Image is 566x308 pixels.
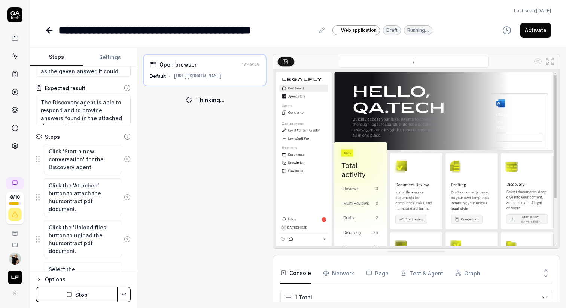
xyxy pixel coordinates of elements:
div: Steps [45,133,60,141]
button: Console [280,263,311,284]
button: Network [323,263,354,284]
button: Show all interative elements [532,55,544,67]
div: Suggestions [36,262,131,293]
div: Default [150,73,166,80]
button: Page [366,263,389,284]
div: Suggestions [36,220,131,259]
button: Remove step [121,269,134,284]
img: LEGALFLY Logo [8,271,22,284]
button: Remove step [121,152,134,167]
div: Suggestions [36,144,131,175]
button: Remove step [121,190,134,205]
time: [DATE] [536,8,551,13]
img: Screenshot [273,69,560,248]
button: Open in full screen [544,55,556,67]
button: View version history [498,23,516,38]
div: Suggestions [36,178,131,217]
button: Remove step [121,232,134,247]
button: LEGALFLY Logo [3,265,27,286]
span: Last scan: [514,7,551,14]
span: 8 / 10 [10,195,20,199]
a: New conversation [6,177,24,189]
div: Thinking... [196,95,225,104]
button: Stop [36,287,118,302]
div: Draft [383,25,401,35]
button: Last scan:[DATE] [514,7,551,14]
a: Web application [332,25,380,35]
button: Settings [83,48,137,66]
div: Open browser [159,61,197,68]
div: [URL][DOMAIN_NAME] [173,73,222,80]
img: 4cfcff40-75ee-4a48-a2b0-1984f07fefe6.jpeg [9,253,21,265]
div: Expected result [45,84,85,92]
button: Options [36,275,131,284]
button: Graph [455,263,480,284]
button: Test & Agent [401,263,443,284]
button: Steps [30,48,83,66]
div: Options [45,275,131,284]
a: Book a call with us [3,224,27,236]
span: Web application [341,27,377,34]
time: 13:49:38 [242,62,260,67]
button: Activate [520,23,551,38]
div: Running… [404,25,432,35]
a: Documentation [3,236,27,248]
